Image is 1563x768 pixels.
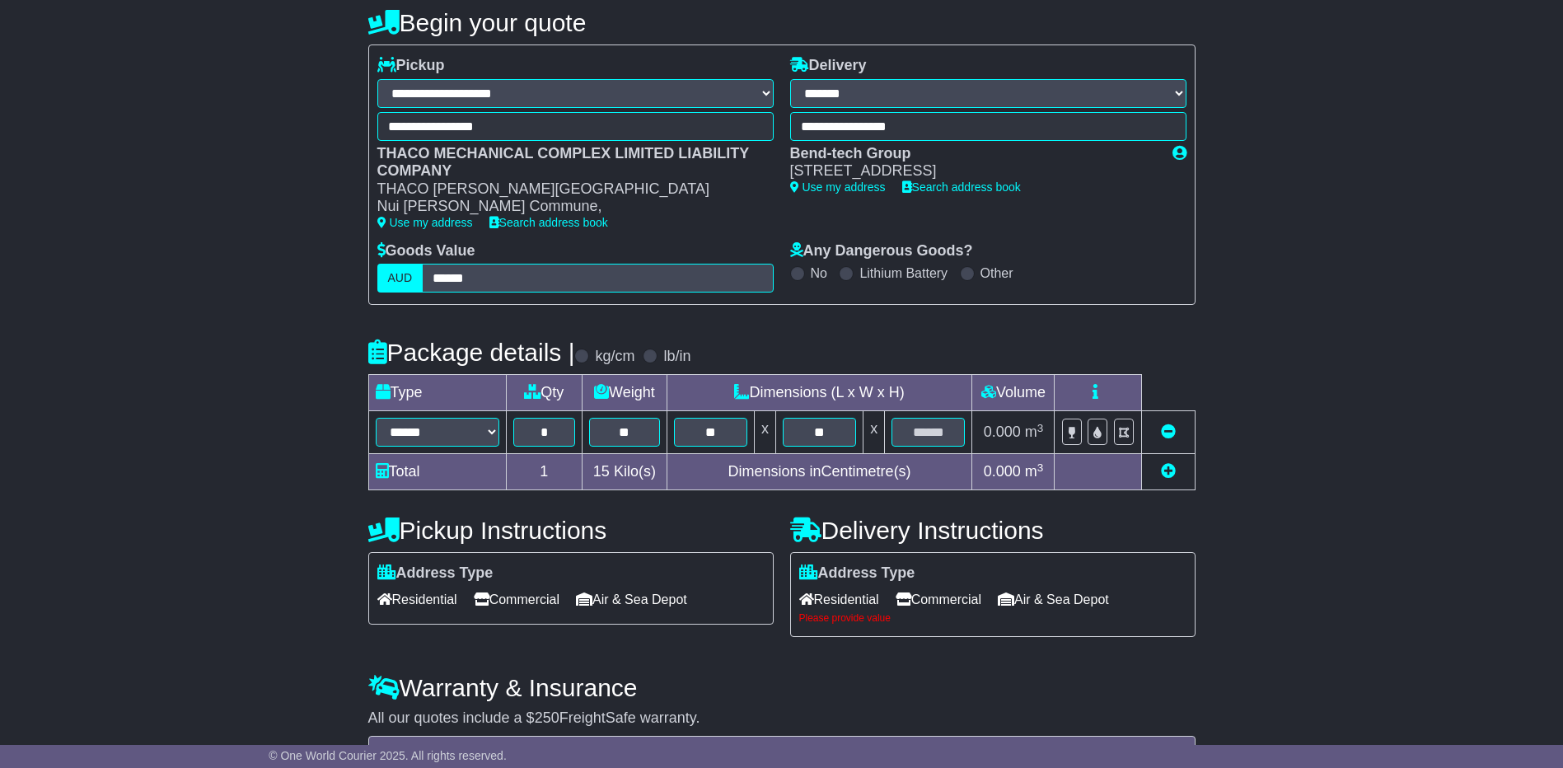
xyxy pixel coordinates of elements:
[576,587,687,612] span: Air & Sea Depot
[1025,424,1044,440] span: m
[377,180,757,199] div: THACO [PERSON_NAME][GEOGRAPHIC_DATA]
[790,517,1196,544] h4: Delivery Instructions
[474,587,559,612] span: Commercial
[984,463,1021,480] span: 0.000
[377,264,424,293] label: AUD
[377,145,757,180] div: THACO MECHANICAL COMPLEX LIMITED LIABILITY COMPANY
[790,145,1156,163] div: Bend-tech Group
[1037,422,1044,434] sup: 3
[799,587,879,612] span: Residential
[489,216,608,229] a: Search address book
[896,587,981,612] span: Commercial
[368,375,506,411] td: Type
[368,517,774,544] h4: Pickup Instructions
[754,411,775,454] td: x
[790,57,867,75] label: Delivery
[368,339,575,366] h4: Package details |
[859,265,948,281] label: Lithium Battery
[1025,463,1044,480] span: m
[593,463,610,480] span: 15
[506,375,583,411] td: Qty
[377,198,757,216] div: Nui [PERSON_NAME] Commune,
[790,242,973,260] label: Any Dangerous Goods?
[377,587,457,612] span: Residential
[368,674,1196,701] h4: Warranty & Insurance
[583,375,667,411] td: Weight
[377,242,475,260] label: Goods Value
[663,348,690,366] label: lb/in
[972,375,1055,411] td: Volume
[506,454,583,490] td: 1
[377,216,473,229] a: Use my address
[790,180,886,194] a: Use my address
[998,587,1109,612] span: Air & Sea Depot
[269,749,507,762] span: © One World Courier 2025. All rights reserved.
[595,348,634,366] label: kg/cm
[863,411,885,454] td: x
[583,454,667,490] td: Kilo(s)
[799,612,1186,624] div: Please provide value
[1037,461,1044,474] sup: 3
[1161,424,1176,440] a: Remove this item
[667,375,972,411] td: Dimensions (L x W x H)
[984,424,1021,440] span: 0.000
[377,57,445,75] label: Pickup
[811,265,827,281] label: No
[368,454,506,490] td: Total
[1161,463,1176,480] a: Add new item
[535,709,559,726] span: 250
[980,265,1013,281] label: Other
[377,564,494,583] label: Address Type
[667,454,972,490] td: Dimensions in Centimetre(s)
[790,162,1156,180] div: [STREET_ADDRESS]
[368,9,1196,36] h4: Begin your quote
[902,180,1021,194] a: Search address book
[799,564,915,583] label: Address Type
[368,709,1196,728] div: All our quotes include a $ FreightSafe warranty.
